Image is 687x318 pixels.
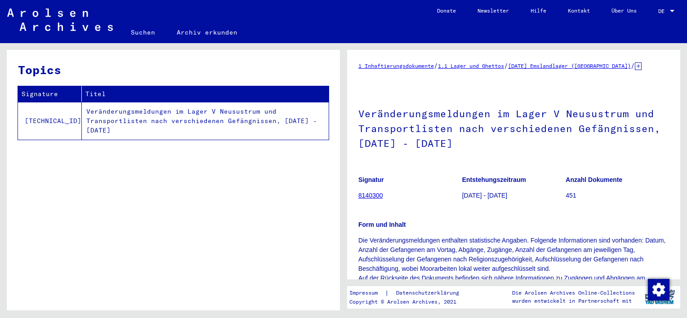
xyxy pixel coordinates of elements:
b: Signatur [358,176,384,183]
a: Datenschutzerklärung [389,288,470,298]
p: Copyright © Arolsen Archives, 2021 [349,298,470,306]
a: 8140300 [358,192,383,199]
p: Die Arolsen Archives Online-Collections [512,289,635,297]
a: [DATE] Emslandlager ([GEOGRAPHIC_DATA]) [508,62,631,69]
a: Suchen [120,22,166,43]
img: Zustimmung ändern [648,279,669,300]
span: / [504,62,508,70]
h3: Topics [18,61,328,79]
b: Anzahl Dokumente [566,176,622,183]
b: Entstehungszeitraum [462,176,526,183]
p: [DATE] - [DATE] [462,191,566,200]
b: Form und Inhalt [358,221,406,228]
p: 451 [566,191,669,200]
img: yv_logo.png [643,286,677,308]
p: wurden entwickelt in Partnerschaft mit [512,297,635,305]
a: 1 Inhaftierungsdokumente [358,62,434,69]
a: Archiv erkunden [166,22,248,43]
a: 1.1 Lager und Ghettos [438,62,504,69]
span: DE [658,8,668,14]
div: Zustimmung ändern [647,278,669,300]
span: / [631,62,635,70]
th: Titel [82,86,329,102]
h1: Veränderungsmeldungen im Lager V Neusustrum und Transportlisten nach verschiedenen Gefängnissen, ... [358,93,669,162]
div: | [349,288,470,298]
span: / [434,62,438,70]
td: [TECHNICAL_ID] [18,102,82,140]
a: Impressum [349,288,385,298]
td: Veränderungsmeldungen im Lager V Neusustrum und Transportlisten nach verschiedenen Gefängnissen, ... [82,102,329,140]
th: Signature [18,86,82,102]
img: Arolsen_neg.svg [7,9,113,31]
